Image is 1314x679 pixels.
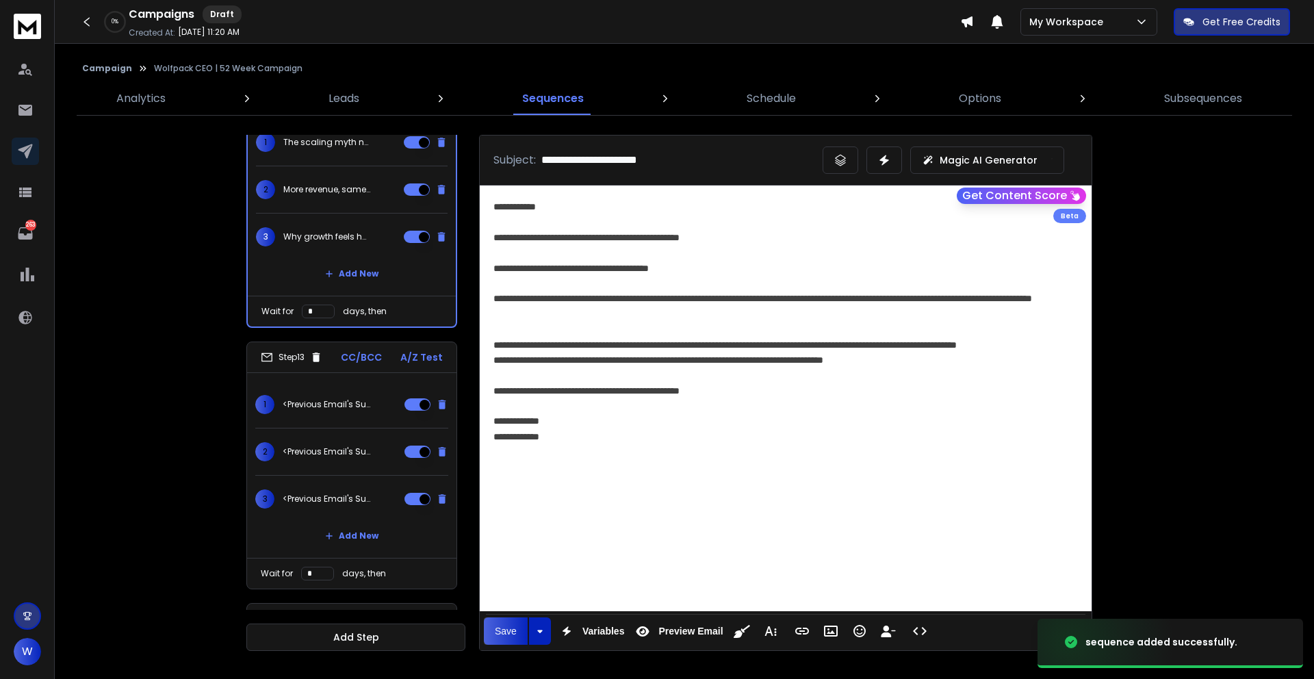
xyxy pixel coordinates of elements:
p: A/Z Test [400,350,443,364]
button: W [14,638,41,665]
p: Sequences [522,90,584,107]
p: Schedule [747,90,796,107]
p: 263 [25,220,36,231]
button: Magic AI Generator [910,146,1064,174]
p: Wait for [261,306,294,317]
p: Wolfpack CEO | 52 Week Campaign [154,63,302,74]
button: Add Step [246,624,465,651]
p: <Previous Email's Subject> [283,446,370,457]
img: logo [14,14,41,39]
p: <Previous Email's Subject> [283,399,370,410]
span: 3 [255,489,274,509]
p: My Workspace [1029,15,1109,29]
p: Options [959,90,1001,107]
p: Created At: [129,27,175,38]
button: Insert Image (⌘P) [818,617,844,645]
li: Step12CC/BCCA/Z Test1The scaling myth nobody talks about2More revenue, same problems?3Why growth ... [246,79,457,328]
p: 0 % [112,18,118,26]
button: Get Free Credits [1174,8,1290,36]
li: Step13CC/BCCA/Z Test1<Previous Email's Subject>2<Previous Email's Subject>3<Previous Email's Subj... [246,342,457,589]
span: 1 [255,395,274,414]
p: Why growth feels harder [283,231,371,242]
button: More Text [758,617,784,645]
button: Save [484,617,528,645]
p: CC/BCC [341,350,382,364]
button: Emoticons [847,617,873,645]
p: Wait for [261,568,293,579]
a: Sequences [514,82,592,115]
button: Preview Email [630,617,725,645]
a: Subsequences [1156,82,1250,115]
div: Draft [203,5,242,23]
p: Leads [328,90,359,107]
button: Clean HTML [729,617,755,645]
button: Insert Link (⌘K) [789,617,815,645]
div: Step 13 [261,351,322,363]
span: 2 [255,442,274,461]
div: sequence added successfully. [1085,635,1237,649]
p: <Previous Email's Subject> [283,494,370,504]
a: Schedule [738,82,804,115]
span: Variables [580,626,628,637]
p: days, then [343,306,387,317]
p: Subsequences [1164,90,1242,107]
span: 2 [256,180,275,199]
p: More revenue, same problems? [283,184,371,195]
p: [DATE] 11:20 AM [178,27,240,38]
span: Preview Email [656,626,725,637]
button: Get Content Score [957,188,1086,204]
p: Subject: [493,152,536,168]
button: Variables [554,617,628,645]
a: Options [951,82,1009,115]
p: Get Free Credits [1202,15,1280,29]
a: 263 [12,220,39,247]
button: Insert Unsubscribe Link [875,617,901,645]
a: Analytics [108,82,174,115]
div: Beta [1053,209,1086,223]
a: Leads [320,82,368,115]
p: The scaling myth nobody talks about [283,137,371,148]
p: Magic AI Generator [940,153,1038,167]
button: Campaign [82,63,132,74]
button: Add New [314,260,389,287]
span: 1 [256,133,275,152]
p: days, then [342,568,386,579]
p: Analytics [116,90,166,107]
button: Code View [907,617,933,645]
button: Add New [314,522,389,550]
h1: Campaigns [129,6,194,23]
span: 3 [256,227,275,246]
